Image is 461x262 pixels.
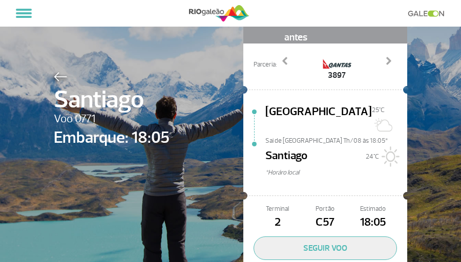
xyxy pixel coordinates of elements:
span: Sai de [GEOGRAPHIC_DATA] Th/08 às 18:05* [265,136,407,143]
span: 24°C [366,152,379,161]
img: Sol com algumas nuvens [372,115,392,135]
span: Santiago [265,147,307,168]
span: *Horáro local [265,168,407,178]
span: Voo 0771 [54,111,170,128]
span: 3897 [322,69,352,81]
img: Sol [379,146,400,167]
span: Terminal [254,204,301,214]
button: SEGUIR VOO [254,236,397,260]
span: C57 [301,214,349,231]
span: 18:05 [349,214,397,231]
span: Portão [301,204,349,214]
span: Estimado [349,204,397,214]
span: 2 [254,214,301,231]
span: Check-in abrirá 3 horas antes [284,13,397,45]
span: Embarque: 18:05 [54,125,170,150]
span: Santiago [54,81,170,118]
span: Parceria: [254,60,277,70]
span: 25°C [372,106,385,114]
span: [GEOGRAPHIC_DATA] [265,103,372,136]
